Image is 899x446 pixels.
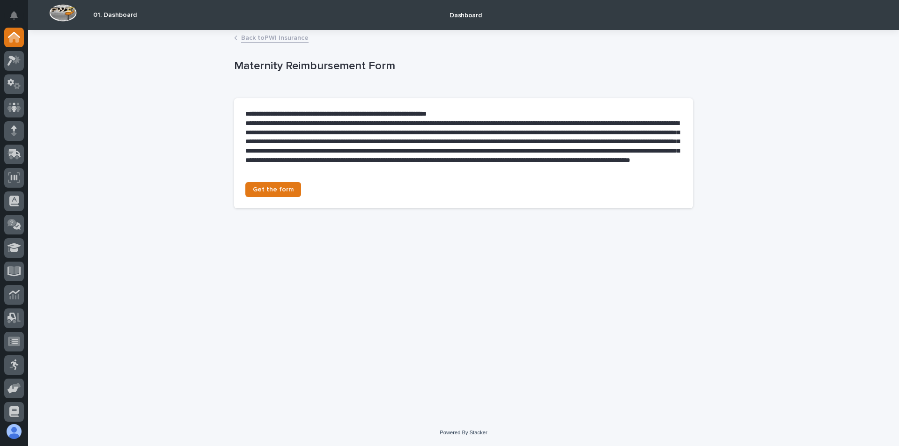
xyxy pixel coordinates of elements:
p: Maternity Reimbursement Form [234,59,689,73]
span: Get the form [253,186,294,193]
button: users-avatar [4,422,24,441]
a: Powered By Stacker [440,430,487,435]
h2: 01. Dashboard [93,11,137,19]
div: Notifications [12,11,24,26]
a: Back toPWI Insurance [241,32,309,43]
a: Get the form [245,182,301,197]
button: Notifications [4,6,24,25]
img: Workspace Logo [49,4,77,22]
